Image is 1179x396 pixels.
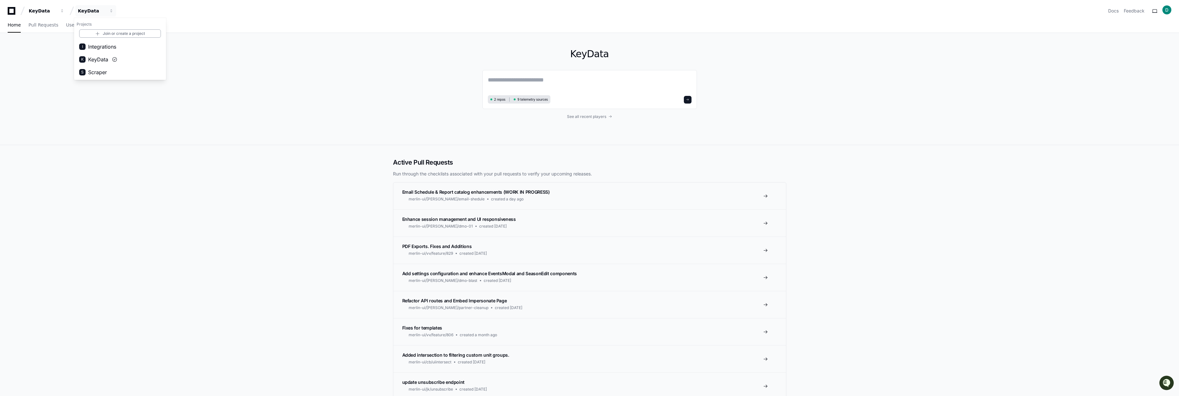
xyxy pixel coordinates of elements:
a: Powered byPylon [45,67,77,72]
div: Welcome [6,26,116,36]
a: See all recent players [482,114,697,119]
span: created [DATE] [479,224,507,229]
span: Refactor API routes and Embed Impersonate Page [402,298,507,303]
span: created [DATE] [458,360,485,365]
span: update unsubscribe endpoint [402,379,465,385]
span: created a day ago [491,197,524,202]
span: Fixes for templates [402,325,442,330]
div: K [79,56,86,63]
span: 9 telemetry sources [518,97,548,102]
span: 2 repos [494,97,506,102]
div: S [79,69,86,75]
span: Integrations [88,43,116,50]
span: merlin-ui/jk/unsubscribe [409,387,453,392]
span: created [DATE] [459,251,487,256]
span: Home [8,23,21,27]
img: ACg8ocIv1hTECQto30UF_1qSYP2kKFLkzawXvl7gAivi8rl3MPNN=s96-c [1162,5,1171,14]
button: KeyData [75,5,116,17]
span: Users [66,23,79,27]
div: Start new chat [22,48,105,54]
p: Run through the checklists associated with your pull requests to verify your upcoming releases. [393,171,786,177]
h1: KeyData [482,48,697,60]
span: merlin-ui/[PERSON_NAME]/email-shedule [409,197,485,202]
div: KeyData [78,8,105,14]
span: created [DATE] [495,305,522,310]
iframe: Open customer support [1159,375,1176,392]
span: created [DATE] [459,387,487,392]
img: 1756235613930-3d25f9e4-fa56-45dd-b3ad-e072dfbd1548 [6,48,18,59]
h2: Active Pull Requests [393,158,786,167]
a: Home [8,18,21,33]
a: Refactor API routes and Embed Impersonate Pagemerlin-ui/[PERSON_NAME]/partner-cleanupcreated [DATE] [393,291,786,318]
div: We're available if you need us! [22,54,81,59]
span: merlin-ui/[PERSON_NAME]/dmo-blast [409,278,477,283]
a: Users [66,18,79,33]
span: KeyData [88,56,108,63]
img: PlayerZero [6,6,19,19]
a: Fixes for templatesmerlin-ui/vv/feature/806created a month ago [393,318,786,345]
a: PDF Exports. Fixes and Additionsmerlin-ui/vv/feature/829created [DATE] [393,237,786,264]
span: See all recent players [567,114,606,119]
span: Enhance session management and UI responsiveness [402,216,516,222]
a: Docs [1108,8,1119,14]
span: Add settings configuration and enhance EventsModal and SeasonEdit components [402,271,577,276]
a: Join or create a project [79,29,161,38]
span: created a month ago [460,332,497,338]
span: created [DATE] [484,278,511,283]
h1: Projects [74,19,166,29]
a: Email Schedule & Report catalog enhancements (WORK IN PROGRESS)merlin-ui/[PERSON_NAME]/email-shed... [393,182,786,209]
div: I [79,43,86,50]
div: KeyData [74,18,166,80]
span: Pylon [64,67,77,72]
span: Added intersection to filtering custom unit groups. [402,352,509,358]
button: Feedback [1124,8,1145,14]
span: Pull Requests [28,23,58,27]
span: merlin-ui/vv/feature/806 [409,332,453,338]
span: merlin-ui/[PERSON_NAME]/partner-cleanup [409,305,488,310]
span: Email Schedule & Report catalog enhancements (WORK IN PROGRESS) [402,189,550,195]
span: PDF Exports. Fixes and Additions [402,244,472,249]
a: Pull Requests [28,18,58,33]
a: Enhance session management and UI responsivenessmerlin-ui/[PERSON_NAME]/dmo-01created [DATE] [393,209,786,237]
button: KeyData [26,5,67,17]
button: Start new chat [109,50,116,57]
div: KeyData [29,8,56,14]
span: Scraper [88,68,107,76]
a: Added intersection to filtering custom unit groups.merlin-ui/cb/uiintersectcreated [DATE] [393,345,786,372]
span: merlin-ui/[PERSON_NAME]/dmo-01 [409,224,473,229]
span: merlin-ui/cb/uiintersect [409,360,451,365]
a: Add settings configuration and enhance EventsModal and SeasonEdit componentsmerlin-ui/[PERSON_NAM... [393,264,786,291]
span: merlin-ui/vv/feature/829 [409,251,453,256]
